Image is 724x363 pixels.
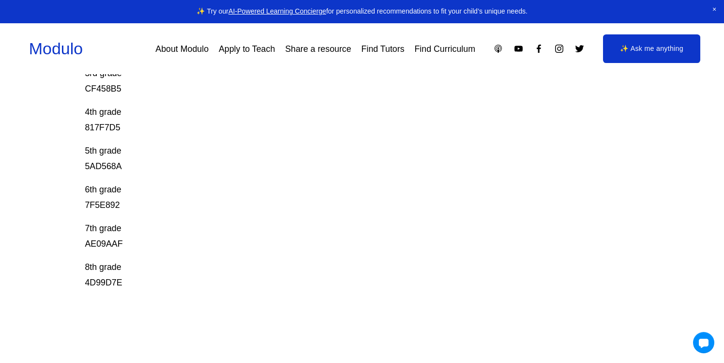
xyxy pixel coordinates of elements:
a: Facebook [534,44,544,54]
p: 5th grade 5AD568A [85,143,583,174]
a: Apply to Teach [219,40,275,58]
a: AI-Powered Learning Concierge [228,7,326,15]
p: 4th grade 817F7D5 [85,104,583,135]
p: 8th grade 4D99D7E [85,259,583,290]
p: 3rd grade CF458B5 [85,65,583,96]
a: Find Curriculum [414,40,475,58]
a: Twitter [574,44,585,54]
a: ✨ Ask me anything [603,34,701,63]
a: Modulo [29,39,83,58]
p: 6th grade 7F5E892 [85,182,583,213]
a: YouTube [513,44,524,54]
a: Share a resource [285,40,351,58]
a: About Modulo [155,40,209,58]
a: Instagram [554,44,564,54]
a: Apple Podcasts [493,44,503,54]
p: 7th grade AE09AAF [85,221,583,252]
a: Find Tutors [362,40,405,58]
